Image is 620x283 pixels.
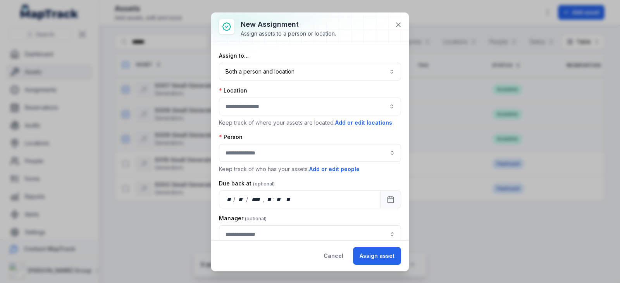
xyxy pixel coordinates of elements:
[246,196,249,203] div: /
[241,30,336,38] div: Assign assets to a person or location.
[317,247,350,265] button: Cancel
[219,52,249,60] label: Assign to...
[284,196,293,203] div: am/pm,
[226,196,233,203] div: day,
[219,133,243,141] label: Person
[219,118,401,127] p: Keep track of where your assets are located.
[380,190,401,208] button: Calendar
[265,196,273,203] div: hour,
[335,118,393,127] button: Add or edit locations
[309,165,360,173] button: Add or edit people
[219,180,275,187] label: Due back at
[219,165,401,173] p: Keep track of who has your assets.
[353,247,401,265] button: Assign asset
[233,196,236,203] div: /
[236,196,246,203] div: month,
[219,144,401,162] input: assignment-add:person-label
[241,19,336,30] h3: New assignment
[219,214,267,222] label: Manager
[219,63,401,81] button: Both a person and location
[273,196,275,203] div: :
[249,196,263,203] div: year,
[275,196,283,203] div: minute,
[219,225,401,243] input: assignment-add:cf[907ad3fd-eed4-49d8-ad84-d22efbadc5a5]-label
[263,196,265,203] div: ,
[219,87,247,94] label: Location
